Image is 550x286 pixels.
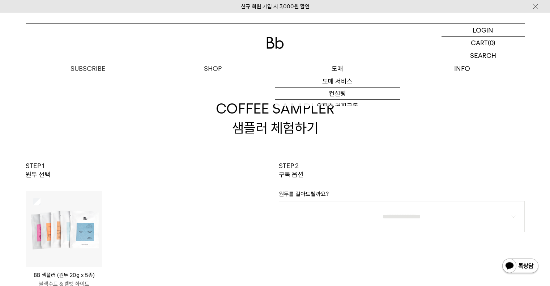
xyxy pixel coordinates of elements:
[442,24,525,37] a: LOGIN
[26,162,50,179] p: STEP 1 원두 선택
[470,49,496,62] p: SEARCH
[241,3,310,10] a: 신규 회원 가입 시 3,000원 할인
[279,191,525,201] p: 원두를 갈아드릴까요?
[26,62,150,75] a: SUBSCRIBE
[275,100,400,112] a: 오피스 커피구독
[275,75,400,87] a: 도매 서비스
[275,87,400,100] a: 컨설팅
[471,37,488,49] p: CART
[442,37,525,49] a: CART (0)
[150,62,275,75] a: SHOP
[26,75,525,162] h2: COFFEE SAMPLER 샘플러 체험하기
[26,271,102,279] p: BB 샘플러 (원두 20g x 5종)
[26,191,102,267] img: 상품이미지
[279,162,303,179] p: STEP 2 구독 옵션
[473,24,493,36] p: LOGIN
[502,258,539,275] img: 카카오톡 채널 1:1 채팅 버튼
[488,37,495,49] p: (0)
[400,62,525,75] p: INFO
[267,37,284,49] img: 로고
[275,62,400,75] p: 도매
